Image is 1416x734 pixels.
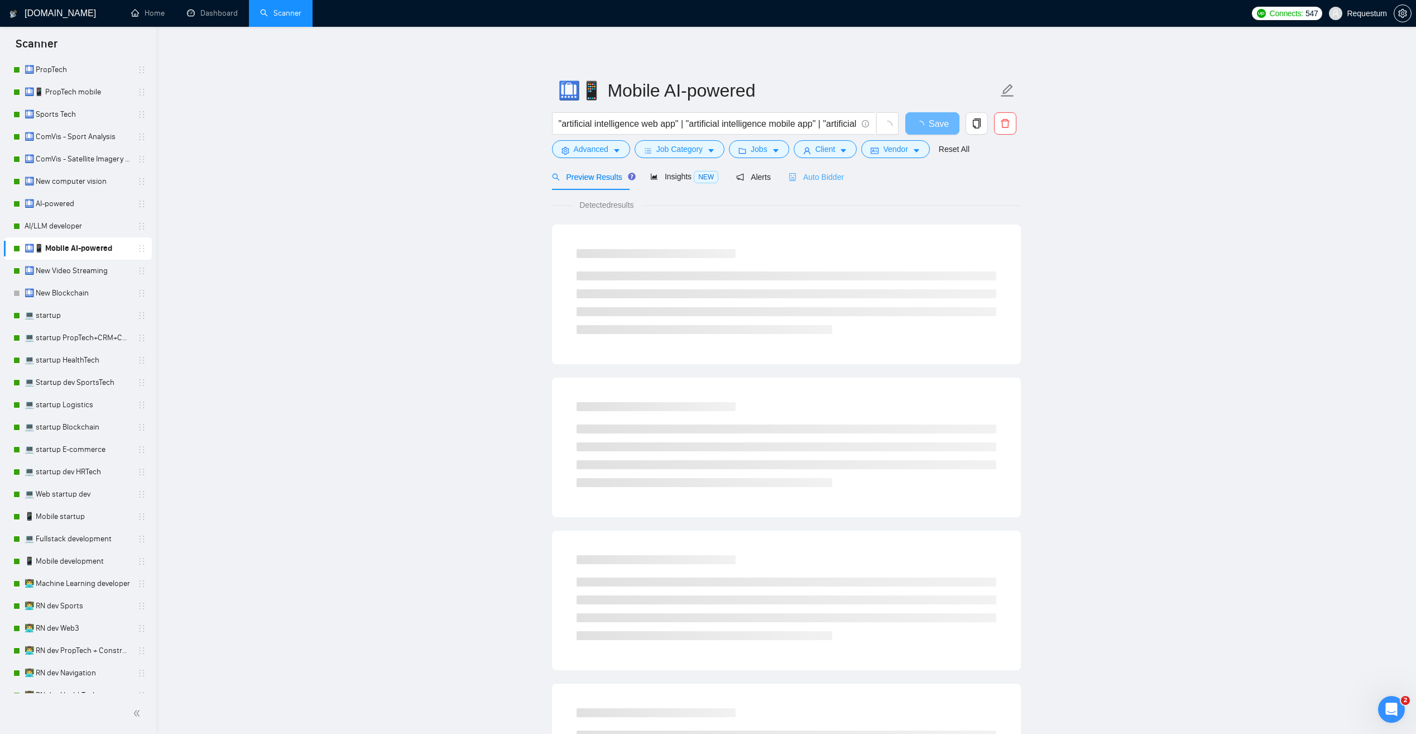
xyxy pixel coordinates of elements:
span: holder [137,512,146,521]
a: 📱 Mobile startup [25,506,131,528]
a: 👨‍💻 RN dev PropTech + Construction [25,640,131,662]
span: user [803,146,811,155]
span: holder [137,356,146,365]
button: barsJob Categorycaret-down [635,140,724,158]
a: 💻 Web startup dev [25,483,131,506]
a: 🛄 AI-powered [25,193,131,215]
span: holder [137,557,146,566]
span: holder [137,110,146,119]
span: holder [137,468,146,476]
a: setting [1394,9,1412,18]
a: 💻 startup HealthTech [25,349,131,371]
span: Job Category [656,143,703,155]
span: delete [995,118,1016,128]
span: holder [137,401,146,409]
span: user [1332,9,1340,17]
a: 💻 startup dev HRTech [25,461,131,483]
a: 💻 Startup dev SportsTech [25,371,131,394]
span: caret-down [772,146,780,155]
input: Search Freelance Jobs... [559,117,857,131]
a: 💻 Fullstack development [25,528,131,550]
span: holder [137,602,146,611]
span: holder [137,423,146,432]
span: idcard [871,146,879,155]
a: 🛄 ComVis - Sport Analysis [25,126,131,148]
img: logo [9,5,17,23]
span: Connects: [1270,7,1303,20]
button: folderJobscaret-down [729,140,789,158]
span: Insights [650,172,718,181]
span: holder [137,669,146,678]
a: 🛄 ComVis - Satellite Imagery Analysis [25,148,131,170]
span: copy [966,118,987,128]
span: holder [137,88,146,97]
a: Reset All [939,143,969,155]
span: holder [137,177,146,186]
span: holder [137,490,146,499]
span: holder [137,155,146,164]
span: holder [137,199,146,208]
span: holder [137,266,146,275]
span: loading [915,121,929,130]
a: 👨‍💻 RN dev Web3 [25,617,131,640]
a: 🛄 New Video Streaming [25,260,131,282]
a: 💻 startup PropTech+CRM+Construction [25,327,131,349]
button: idcardVendorcaret-down [861,140,929,158]
span: Advanced [574,143,608,155]
a: AI/LLM developer [25,215,131,237]
span: holder [137,445,146,454]
span: holder [137,311,146,320]
a: 👨‍💻 RN dev Sports [25,595,131,617]
a: homeHome [131,8,165,18]
input: Scanner name... [558,77,998,104]
span: search [552,173,560,181]
span: holder [137,535,146,544]
span: Auto Bidder [789,173,844,182]
span: folder [738,146,746,155]
button: settingAdvancedcaret-down [552,140,630,158]
span: holder [137,222,146,231]
span: info-circle [862,120,869,127]
a: 👨‍💻 Machine Learning developer [25,573,131,595]
span: caret-down [913,146,920,155]
a: 🛄📱 PropTech mobile [25,81,131,103]
a: 👨‍💻 RN dev HealthTech [25,684,131,707]
span: notification [736,173,744,181]
a: 📱 Mobile development [25,550,131,573]
span: bars [644,146,652,155]
a: 🛄 New computer vision [25,170,131,193]
a: 🛄 New Blockchain [25,282,131,304]
a: 💻 startup E-commerce [25,439,131,461]
iframe: Intercom live chat [1378,696,1405,723]
span: holder [137,624,146,633]
span: caret-down [707,146,715,155]
span: holder [137,378,146,387]
span: robot [789,173,796,181]
span: caret-down [839,146,847,155]
span: loading [882,121,892,131]
span: Preview Results [552,173,632,182]
a: 💻 startup Logistics [25,394,131,416]
a: searchScanner [260,8,301,18]
div: Tooltip anchor [627,171,637,182]
span: Scanner [7,36,66,59]
span: Vendor [883,143,908,155]
span: Jobs [751,143,767,155]
a: 💻 startup Blockchain [25,416,131,439]
img: upwork-logo.png [1257,9,1266,18]
span: holder [137,646,146,655]
span: holder [137,244,146,253]
button: Save [905,112,959,135]
span: 547 [1305,7,1318,20]
span: Detected results [572,199,641,211]
span: Client [815,143,836,155]
span: Save [929,117,949,131]
a: 🛄 Sports Tech [25,103,131,126]
a: 🛄📱 Mobile AI-powered [25,237,131,260]
button: copy [966,112,988,135]
button: userClientcaret-down [794,140,857,158]
span: 2 [1401,696,1410,705]
a: 👨‍💻 RN dev Navigation [25,662,131,684]
span: edit [1000,83,1015,98]
span: holder [137,65,146,74]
